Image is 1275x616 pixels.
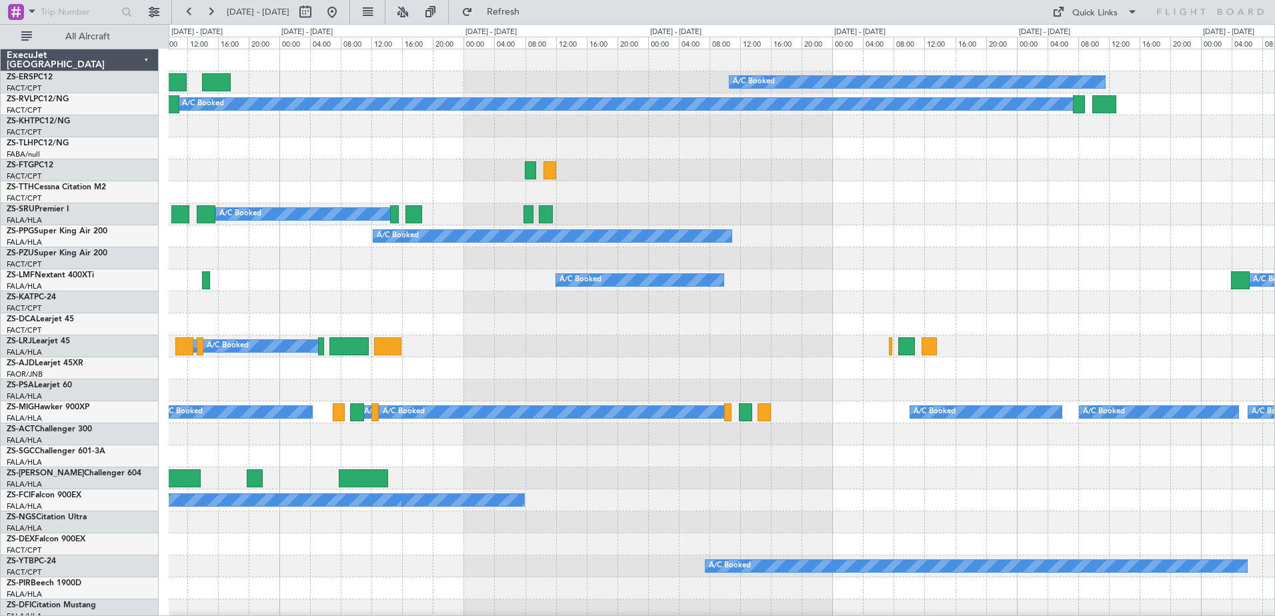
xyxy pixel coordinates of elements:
[7,545,41,555] a: FACT/CPT
[802,37,832,49] div: 20:00
[7,237,42,247] a: FALA/HLA
[7,183,106,191] a: ZS-TTHCessna Citation M2
[187,37,218,49] div: 12:00
[617,37,648,49] div: 20:00
[15,26,145,47] button: All Aircraft
[710,37,740,49] div: 08:00
[7,227,34,235] span: ZS-PPG
[402,37,433,49] div: 16:00
[7,73,53,81] a: ZS-ERSPC12
[834,27,886,38] div: [DATE] - [DATE]
[218,37,249,49] div: 16:00
[1046,1,1144,23] button: Quick Links
[1201,37,1232,49] div: 00:00
[7,161,34,169] span: ZS-FTG
[7,347,42,357] a: FALA/HLA
[7,117,70,125] a: ZS-KHTPC12/NG
[771,37,802,49] div: 16:00
[383,402,425,422] div: A/C Booked
[7,567,41,577] a: FACT/CPT
[7,601,96,609] a: ZS-DFICitation Mustang
[310,37,341,49] div: 04:00
[7,193,41,203] a: FACT/CPT
[1232,37,1262,49] div: 04:00
[7,281,42,291] a: FALA/HLA
[7,457,42,467] a: FALA/HLA
[7,315,36,323] span: ZS-DCA
[1083,402,1125,422] div: A/C Booked
[7,491,31,499] span: ZS-FCI
[7,149,40,159] a: FABA/null
[475,7,531,17] span: Refresh
[7,259,41,269] a: FACT/CPT
[7,391,42,401] a: FALA/HLA
[1140,37,1170,49] div: 16:00
[914,402,956,422] div: A/C Booked
[709,556,751,576] div: A/C Booked
[7,359,35,367] span: ZS-AJD
[7,501,42,511] a: FALA/HLA
[1072,7,1118,20] div: Quick Links
[7,171,41,181] a: FACT/CPT
[1017,37,1048,49] div: 00:00
[679,37,710,49] div: 04:00
[7,535,35,543] span: ZS-DEX
[7,557,34,565] span: ZS-YTB
[1048,37,1078,49] div: 04:00
[924,37,955,49] div: 12:00
[7,139,69,147] a: ZS-TLHPC12/NG
[556,37,587,49] div: 12:00
[455,1,535,23] button: Refresh
[7,403,34,411] span: ZS-MIG
[7,183,34,191] span: ZS-TTH
[7,447,105,455] a: ZS-SGCChallenger 601-3A
[1170,37,1201,49] div: 20:00
[249,37,279,49] div: 20:00
[171,27,223,38] div: [DATE] - [DATE]
[7,435,42,445] a: FALA/HLA
[7,425,35,433] span: ZS-ACT
[7,161,53,169] a: ZS-FTGPC12
[341,37,371,49] div: 08:00
[7,205,69,213] a: ZS-SRUPremier I
[525,37,556,49] div: 08:00
[1109,37,1140,49] div: 12:00
[7,127,41,137] a: FACT/CPT
[7,369,43,379] a: FAOR/JNB
[7,303,41,313] a: FACT/CPT
[7,579,81,587] a: ZS-PIRBeech 1900D
[986,37,1017,49] div: 20:00
[182,94,224,114] div: A/C Booked
[377,226,419,246] div: A/C Booked
[7,95,33,103] span: ZS-RVL
[7,513,87,521] a: ZS-NGSCitation Ultra
[227,6,289,18] span: [DATE] - [DATE]
[7,139,33,147] span: ZS-TLH
[863,37,894,49] div: 04:00
[7,73,33,81] span: ZS-ERS
[648,37,679,49] div: 00:00
[7,325,41,335] a: FACT/CPT
[7,105,41,115] a: FACT/CPT
[494,37,525,49] div: 04:00
[7,227,107,235] a: ZS-PPGSuper King Air 200
[7,249,107,257] a: ZS-PZUSuper King Air 200
[7,447,35,455] span: ZS-SGC
[7,215,42,225] a: FALA/HLA
[7,359,83,367] a: ZS-AJDLearjet 45XR
[7,425,92,433] a: ZS-ACTChallenger 300
[956,37,986,49] div: 16:00
[219,204,261,224] div: A/C Booked
[650,27,702,38] div: [DATE] - [DATE]
[41,2,117,22] input: Trip Number
[433,37,463,49] div: 20:00
[7,95,69,103] a: ZS-RVLPC12/NG
[1203,27,1254,38] div: [DATE] - [DATE]
[7,589,42,599] a: FALA/HLA
[7,491,81,499] a: ZS-FCIFalcon 900EX
[7,601,31,609] span: ZS-DFI
[7,249,34,257] span: ZS-PZU
[7,557,56,565] a: ZS-YTBPC-24
[7,83,41,93] a: FACT/CPT
[587,37,617,49] div: 16:00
